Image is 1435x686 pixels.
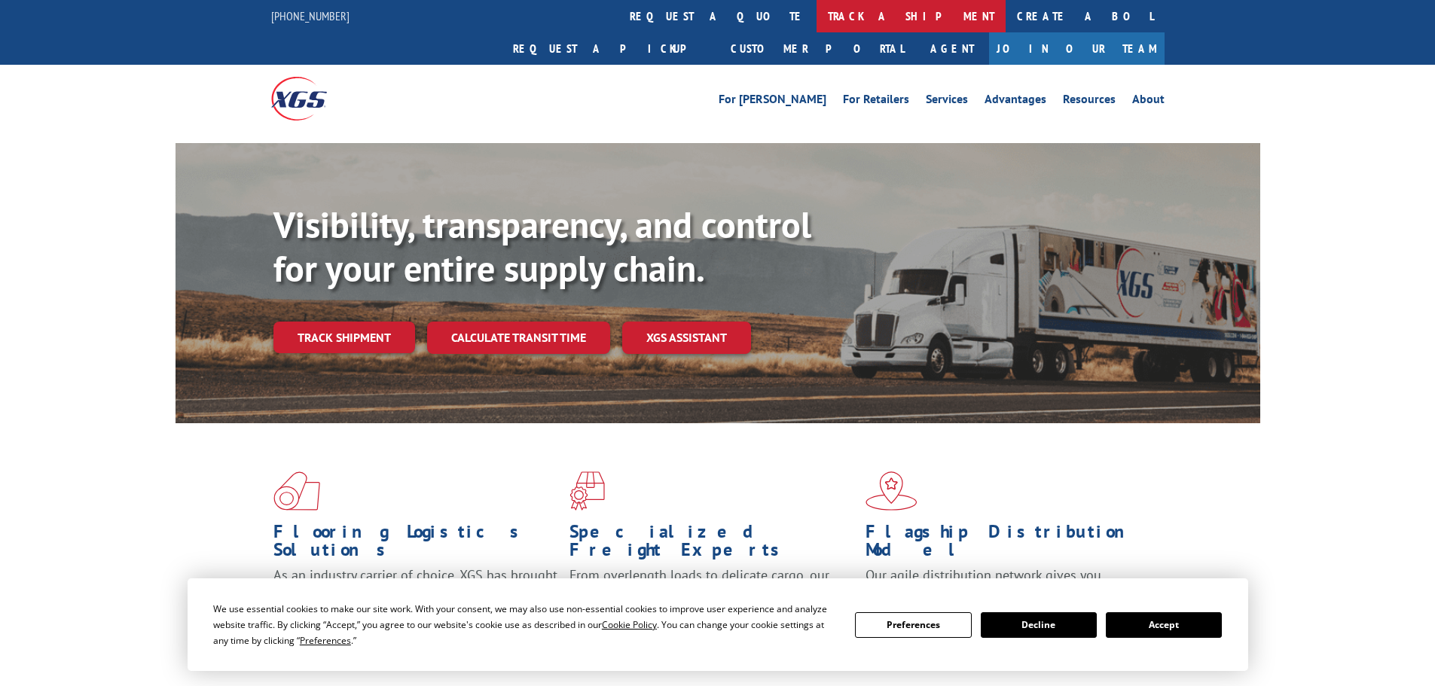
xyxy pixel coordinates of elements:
a: XGS ASSISTANT [622,322,751,354]
span: Cookie Policy [602,618,657,631]
a: Track shipment [273,322,415,353]
h1: Specialized Freight Experts [569,523,854,566]
button: Decline [981,612,1097,638]
a: About [1132,93,1165,110]
a: For Retailers [843,93,909,110]
a: Agent [915,32,989,65]
img: xgs-icon-flagship-distribution-model-red [866,471,917,511]
div: We use essential cookies to make our site work. With your consent, we may also use non-essential ... [213,601,837,648]
div: Cookie Consent Prompt [188,578,1248,671]
span: Our agile distribution network gives you nationwide inventory management on demand. [866,566,1143,602]
button: Accept [1106,612,1222,638]
h1: Flagship Distribution Model [866,523,1150,566]
img: xgs-icon-total-supply-chain-intelligence-red [273,471,320,511]
a: For [PERSON_NAME] [719,93,826,110]
img: xgs-icon-focused-on-flooring-red [569,471,605,511]
a: Join Our Team [989,32,1165,65]
h1: Flooring Logistics Solutions [273,523,558,566]
span: As an industry carrier of choice, XGS has brought innovation and dedication to flooring logistics... [273,566,557,620]
a: Resources [1063,93,1116,110]
a: Advantages [985,93,1046,110]
button: Preferences [855,612,971,638]
p: From overlength loads to delicate cargo, our experienced staff knows the best way to move your fr... [569,566,854,633]
a: [PHONE_NUMBER] [271,8,350,23]
span: Preferences [300,634,351,647]
a: Customer Portal [719,32,915,65]
a: Request a pickup [502,32,719,65]
b: Visibility, transparency, and control for your entire supply chain. [273,201,811,291]
a: Services [926,93,968,110]
a: Calculate transit time [427,322,610,354]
